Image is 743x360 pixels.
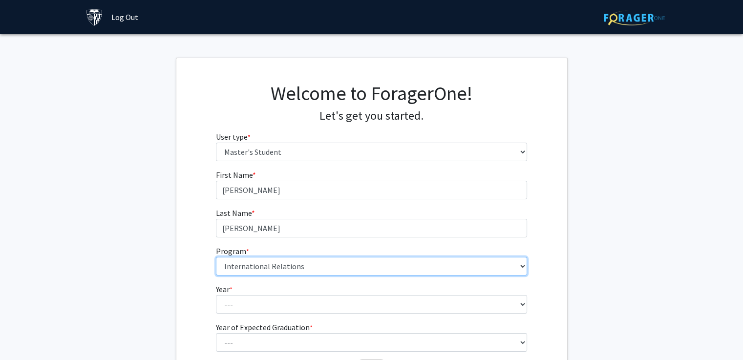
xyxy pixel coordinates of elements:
[604,10,665,25] img: ForagerOne Logo
[7,316,42,353] iframe: Chat
[216,109,527,123] h4: Let's get you started.
[86,9,103,26] img: Johns Hopkins University Logo
[216,131,251,143] label: User type
[216,321,313,333] label: Year of Expected Graduation
[216,208,252,218] span: Last Name
[216,245,249,257] label: Program
[216,170,253,180] span: First Name
[216,82,527,105] h1: Welcome to ForagerOne!
[216,283,233,295] label: Year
